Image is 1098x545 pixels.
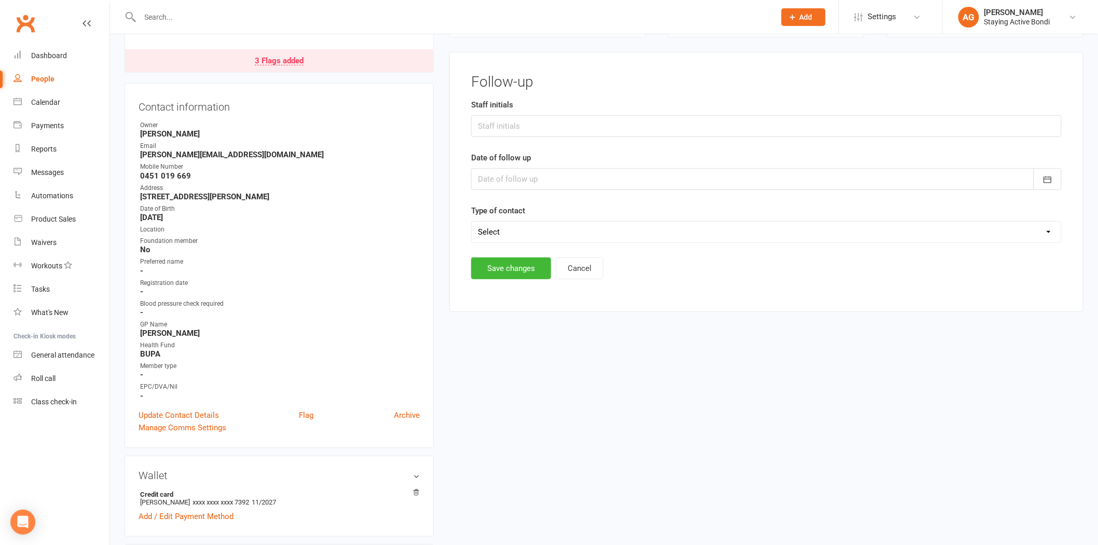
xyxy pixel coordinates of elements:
[139,421,226,434] a: Manage Comms Settings
[31,98,60,106] div: Calendar
[252,498,276,506] span: 11/2027
[13,67,109,91] a: People
[868,5,897,29] span: Settings
[140,266,420,276] strong: -
[137,10,768,24] input: Search...
[140,120,420,130] div: Owner
[13,301,109,324] a: What's New
[13,208,109,231] a: Product Sales
[140,245,420,254] strong: No
[13,184,109,208] a: Automations
[140,370,420,379] strong: -
[31,308,68,317] div: What's New
[140,141,420,151] div: Email
[13,161,109,184] a: Messages
[13,44,109,67] a: Dashboard
[13,278,109,301] a: Tasks
[556,257,603,279] button: Cancel
[140,192,420,201] strong: [STREET_ADDRESS][PERSON_NAME]
[140,162,420,172] div: Mobile Number
[800,13,813,21] span: Add
[140,204,420,214] div: Date of Birth
[140,278,420,288] div: Registration date
[958,7,979,28] div: AG
[13,367,109,390] a: Roll call
[31,262,62,270] div: Workouts
[13,91,109,114] a: Calendar
[140,287,420,296] strong: -
[984,17,1050,26] div: Staying Active Bondi
[31,145,57,153] div: Reports
[193,498,249,506] span: xxxx xxxx xxxx 7392
[139,97,420,113] h3: Contact information
[31,121,64,130] div: Payments
[140,382,420,392] div: EPC/DVA/Nil
[31,168,64,176] div: Messages
[13,254,109,278] a: Workouts
[140,183,420,193] div: Address
[140,340,420,350] div: Health Fund
[13,344,109,367] a: General attendance kiosk mode
[140,213,420,222] strong: [DATE]
[140,361,420,371] div: Member type
[471,205,525,217] label: Type of contact
[140,150,420,159] strong: [PERSON_NAME][EMAIL_ADDRESS][DOMAIN_NAME]
[299,409,313,421] a: Flag
[31,51,67,60] div: Dashboard
[255,57,304,65] div: 3 Flags added
[140,491,415,498] strong: Credit card
[139,489,420,508] li: [PERSON_NAME]
[140,299,420,309] div: Blood pressure check required
[781,8,826,26] button: Add
[139,470,420,481] h3: Wallet
[31,351,94,359] div: General attendance
[471,99,513,111] label: Staff initials
[471,74,1062,90] h3: Follow-up
[140,236,420,246] div: Foundation member
[139,510,234,523] a: Add / Edit Payment Method
[140,391,420,401] strong: -
[13,114,109,138] a: Payments
[31,374,56,383] div: Roll call
[13,390,109,414] a: Class kiosk mode
[31,398,77,406] div: Class check-in
[140,329,420,338] strong: [PERSON_NAME]
[140,257,420,267] div: Preferred name
[471,257,551,279] button: Save changes
[140,308,420,317] strong: -
[394,409,420,421] a: Archive
[10,510,35,535] div: Open Intercom Messenger
[140,225,420,235] div: Location
[140,349,420,359] strong: BUPA
[31,215,76,223] div: Product Sales
[12,10,38,36] a: Clubworx
[140,129,420,139] strong: [PERSON_NAME]
[13,138,109,161] a: Reports
[140,171,420,181] strong: 0451 019 669
[140,320,420,330] div: GP Name
[31,285,50,293] div: Tasks
[31,238,57,247] div: Waivers
[31,192,73,200] div: Automations
[13,231,109,254] a: Waivers
[139,409,219,421] a: Update Contact Details
[471,152,531,164] label: Date of follow up
[471,115,1062,137] input: Staff initials
[31,75,54,83] div: People
[984,8,1050,17] div: [PERSON_NAME]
